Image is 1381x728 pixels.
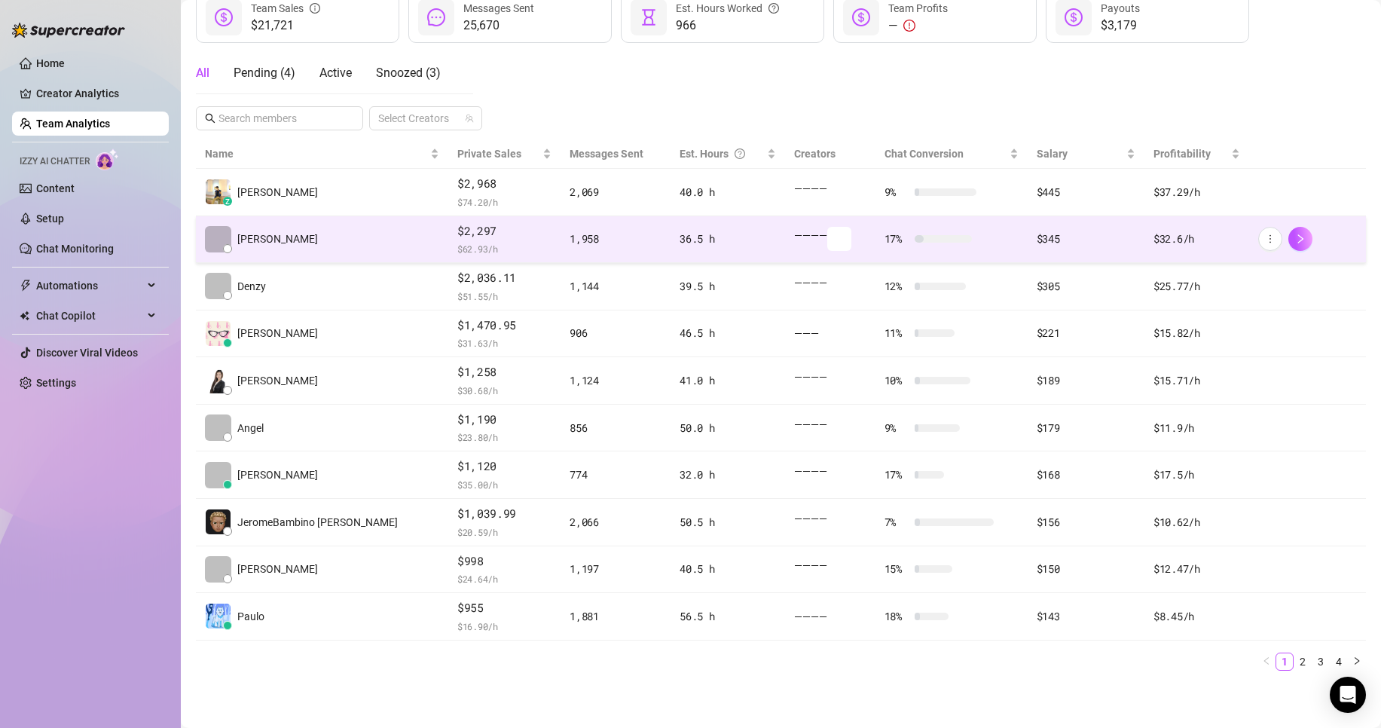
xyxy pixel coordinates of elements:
span: [PERSON_NAME] [237,325,318,341]
span: [PERSON_NAME] [237,372,318,389]
div: 39.5 h [680,278,776,295]
div: 32.0 h [680,466,776,483]
span: $1,470.95 [457,317,551,335]
div: $156 [1037,514,1135,531]
a: 1 [1276,653,1293,670]
div: $11.9 /h [1153,420,1240,436]
button: left [1257,653,1276,671]
button: right [1348,653,1366,671]
span: 25,670 [463,17,534,35]
div: 50.5 h [680,514,776,531]
span: exclamation-circle [903,20,915,32]
div: $189 [1037,372,1135,389]
div: — — — — [794,180,866,204]
span: 18 % [885,608,909,625]
img: Alexandra Lator… [206,321,231,346]
li: 1 [1276,653,1294,671]
div: $221 [1037,325,1135,341]
div: $168 [1037,466,1135,483]
span: 12 % [885,278,909,295]
div: $17.5 /h [1153,466,1240,483]
span: $ 16.90 /h [457,619,551,634]
span: [PERSON_NAME] [237,466,318,483]
span: Messages Sent [570,148,643,160]
div: 2,069 [570,184,661,200]
a: 3 [1312,653,1329,670]
div: $15.71 /h [1153,372,1240,389]
span: Snoozed ( 3 ) [376,66,441,80]
li: Previous Page [1257,653,1276,671]
span: JeromeBambino [PERSON_NAME] [237,514,398,531]
span: $ 23.80 /h [457,430,551,445]
li: 3 [1312,653,1330,671]
span: Private Sales [457,148,521,160]
div: $8.45 /h [1153,608,1240,625]
span: question-circle [735,145,745,162]
div: — — — — [794,369,866,393]
span: $ 20.59 /h [457,525,551,540]
span: $2,036.11 [457,269,551,287]
span: Team Profits [888,2,948,14]
span: Paulo [237,608,264,625]
span: Chat Copilot [36,304,143,328]
a: Settings [36,377,76,389]
div: — [888,17,948,35]
div: $15.82 /h [1153,325,1240,341]
div: — — — [794,325,866,341]
span: right [1352,656,1361,665]
div: 1,144 [570,278,661,295]
span: Salary [1037,148,1068,160]
div: — — — — [794,274,866,298]
input: Search members [218,110,342,127]
span: $ 24.64 /h [457,571,551,586]
a: Team Analytics [36,118,110,130]
span: $2,297 [457,222,551,240]
div: — — — — [794,416,866,440]
div: $37.29 /h [1153,184,1240,200]
li: 4 [1330,653,1348,671]
li: Next Page [1348,653,1366,671]
span: $1,258 [457,363,551,381]
a: Content [36,182,75,194]
span: Profitability [1153,148,1211,160]
div: z [223,197,232,206]
span: team [465,114,474,123]
img: Chat Copilot [20,310,29,321]
span: $3,179 [1101,17,1140,35]
div: 1,881 [570,608,661,625]
span: [PERSON_NAME] [237,561,318,577]
span: message [427,8,445,26]
span: $ 51.55 /h [457,289,551,304]
span: $1,190 [457,411,551,429]
span: [PERSON_NAME] [237,184,318,200]
img: Jessa Cadiogan [206,369,231,393]
div: 41.0 h [680,372,776,389]
a: Setup [36,213,64,225]
span: 10 % [885,372,909,389]
span: Angel [237,420,264,436]
span: 966 [676,17,779,35]
div: $12.47 /h [1153,561,1240,577]
div: $445 [1037,184,1135,200]
th: Creators [785,139,875,169]
span: Izzy AI Chatter [20,154,90,169]
span: dollar-circle [215,8,233,26]
div: 856 [570,420,661,436]
div: $179 [1037,420,1135,436]
span: $ 31.63 /h [457,335,551,350]
div: 2,066 [570,514,661,531]
div: Est. Hours [680,145,764,162]
img: Paulo [206,604,231,629]
div: $25.77 /h [1153,278,1240,295]
a: Creator Analytics [36,81,157,106]
span: $1,120 [457,457,551,476]
span: 7 % [885,514,909,531]
span: Payouts [1101,2,1140,14]
div: 1,124 [570,372,661,389]
div: — — — — [794,557,866,581]
a: Discover Viral Videos [36,347,138,359]
span: $ 62.93 /h [457,241,551,256]
span: $1,039.99 [457,505,551,523]
img: JeromeBambino E… [206,509,231,534]
div: 1,197 [570,561,661,577]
